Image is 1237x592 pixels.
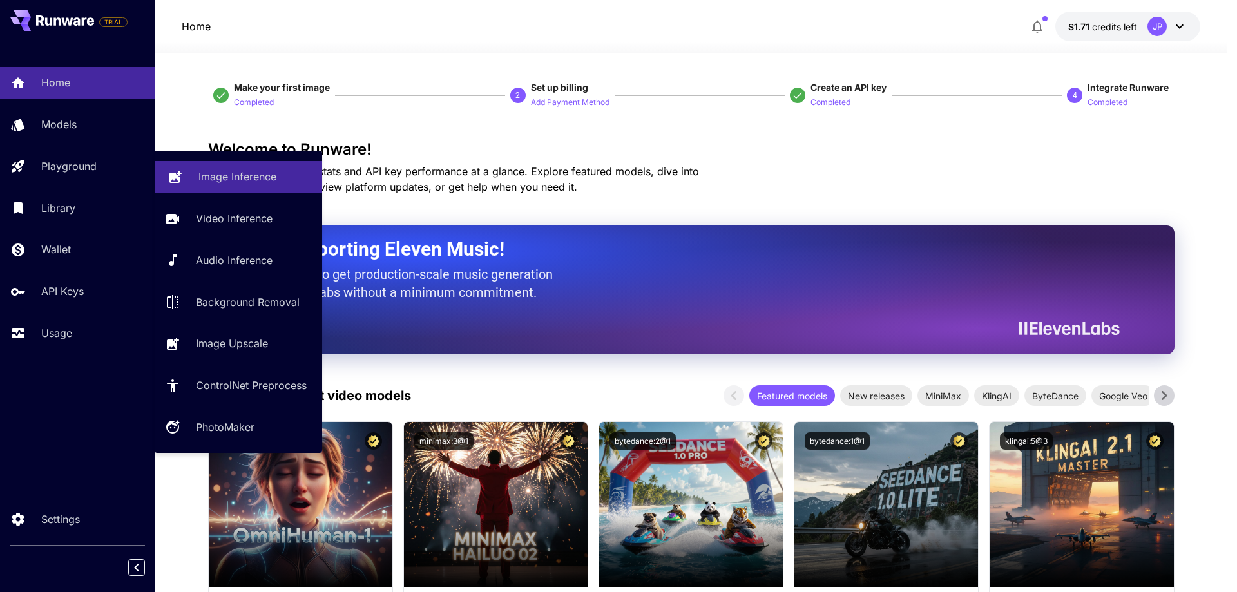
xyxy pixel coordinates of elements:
a: PhotoMaker [155,412,322,443]
p: Image Inference [198,169,276,184]
a: ControlNet Preprocess [155,370,322,401]
nav: breadcrumb [182,19,211,34]
button: Certified Model – Vetted for best performance and includes a commercial license. [365,432,382,450]
p: API Keys [41,283,84,299]
img: alt [404,422,588,587]
img: alt [990,422,1173,587]
p: Image Upscale [196,336,268,351]
p: Wallet [41,242,71,257]
p: Completed [810,97,850,109]
p: ControlNet Preprocess [196,377,307,393]
span: TRIAL [100,17,127,27]
p: 2 [515,90,520,101]
span: ByteDance [1024,389,1086,403]
div: JP [1147,17,1167,36]
p: PhotoMaker [196,419,254,435]
h2: Now Supporting Eleven Music! [240,237,1110,262]
span: Set up billing [531,82,588,93]
p: 4 [1073,90,1077,101]
span: Integrate Runware [1088,82,1169,93]
p: Video Inference [196,211,273,226]
p: Completed [234,97,274,109]
span: KlingAI [974,389,1019,403]
p: Completed [1088,97,1127,109]
button: Certified Model – Vetted for best performance and includes a commercial license. [560,432,577,450]
span: Create an API key [810,82,887,93]
span: Featured models [749,389,835,403]
a: Image Upscale [155,328,322,359]
a: Background Removal [155,286,322,318]
button: Certified Model – Vetted for best performance and includes a commercial license. [1146,432,1164,450]
a: Audio Inference [155,245,322,276]
button: Certified Model – Vetted for best performance and includes a commercial license. [950,432,968,450]
p: Home [41,75,70,90]
span: credits left [1092,21,1137,32]
button: klingai:5@3 [1000,432,1053,450]
span: Google Veo [1091,389,1155,403]
button: minimax:3@1 [414,432,474,450]
button: bytedance:1@1 [805,432,870,450]
span: Check out your usage stats and API key performance at a glance. Explore featured models, dive int... [208,165,699,193]
span: New releases [840,389,912,403]
img: alt [599,422,783,587]
img: alt [209,422,392,587]
p: Add Payment Method [531,97,609,109]
p: Background Removal [196,294,300,310]
div: $1.7101 [1068,20,1137,33]
p: Library [41,200,75,216]
img: alt [794,422,978,587]
span: $1.71 [1068,21,1092,32]
p: The only way to get production-scale music generation from Eleven Labs without a minimum commitment. [240,265,562,301]
p: Audio Inference [196,253,273,268]
h3: Welcome to Runware! [208,140,1175,158]
p: Settings [41,511,80,527]
p: Models [41,117,77,132]
button: Collapse sidebar [128,559,145,576]
a: Image Inference [155,161,322,193]
button: Certified Model – Vetted for best performance and includes a commercial license. [755,432,772,450]
button: $1.7101 [1055,12,1200,41]
span: MiniMax [917,389,969,403]
a: Video Inference [155,203,322,234]
p: Home [182,19,211,34]
span: Make your first image [234,82,330,93]
p: Playground [41,158,97,174]
span: Add your payment card to enable full platform functionality. [99,14,128,30]
button: bytedance:2@1 [609,432,676,450]
div: Collapse sidebar [138,556,155,579]
p: Usage [41,325,72,341]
